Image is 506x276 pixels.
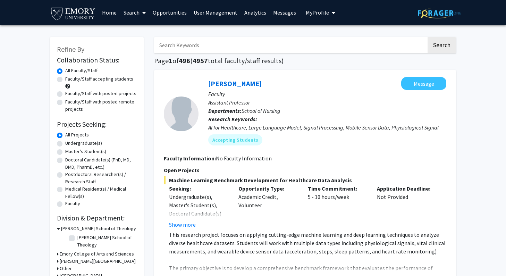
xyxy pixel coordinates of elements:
h3: [PERSON_NAME][GEOGRAPHIC_DATA] [60,258,136,265]
p: Faculty [208,90,446,98]
h3: [PERSON_NAME] School of Theology [61,225,136,232]
b: Departments: [208,107,242,114]
h3: Emory College of Arts and Sciences [60,250,134,258]
span: School of Nursing [242,107,280,114]
div: AI for Healthcare, Large Language Model, Signal Processing, Mobile Sensor Data, Phyisiological Si... [208,123,446,132]
span: 496 [179,56,190,65]
label: Doctoral Candidate(s) (PhD, MD, DMD, PharmD, etc.) [65,156,137,171]
label: All Projects [65,131,89,139]
h3: Other [60,265,72,272]
label: Master's Student(s) [65,148,106,155]
label: Faculty [65,200,80,207]
p: This research project focuses on applying cutting-edge machine learning and deep learning techniq... [169,231,446,256]
img: ForagerOne Logo [418,8,461,18]
span: Refine By [57,45,84,53]
img: Emory University Logo [50,6,96,21]
button: Show more [169,220,196,229]
label: Postdoctoral Researcher(s) / Research Staff [65,171,137,185]
a: Analytics [241,0,270,25]
h1: Page of ( total faculty/staff results) [154,57,456,65]
label: [PERSON_NAME] School of Theology [77,234,135,249]
span: Machine Learning Benchmark Development for Healthcare Data Analysis [164,176,446,184]
p: Seeking: [169,184,228,193]
p: Time Commitment: [308,184,367,193]
p: Assistant Professor [208,98,446,107]
a: User Management [190,0,241,25]
label: Medical Resident(s) / Medical Fellow(s) [65,185,137,200]
mat-chip: Accepting Students [208,134,262,145]
div: Undergraduate(s), Master's Student(s), Doctoral Candidate(s) (PhD, MD, DMD, PharmD, etc.) [169,193,228,234]
label: Faculty/Staff with posted projects [65,90,136,97]
b: Faculty Information: [164,155,216,162]
a: Home [99,0,120,25]
p: Application Deadline: [377,184,436,193]
h2: Division & Department: [57,214,137,222]
button: Search [428,37,456,53]
p: Open Projects [164,166,446,174]
span: 1 [169,56,172,65]
label: Faculty/Staff accepting students [65,75,133,83]
label: Undergraduate(s) [65,140,102,147]
a: Search [120,0,149,25]
div: 5 - 10 hours/week [303,184,372,229]
span: My Profile [306,9,329,16]
a: Messages [270,0,300,25]
span: 4957 [193,56,208,65]
label: All Faculty/Staff [65,67,98,74]
input: Search Keywords [154,37,427,53]
div: Not Provided [372,184,441,229]
label: Faculty/Staff with posted remote projects [65,98,137,113]
div: Academic Credit, Volunteer [233,184,303,229]
button: Message Runze Yan [401,77,446,90]
span: No Faculty Information [216,155,272,162]
h2: Projects Seeking: [57,120,137,128]
p: Opportunity Type: [238,184,297,193]
b: Research Keywords: [208,116,257,123]
a: Opportunities [149,0,190,25]
iframe: Chat [5,245,29,271]
a: [PERSON_NAME] [208,79,262,88]
h2: Collaboration Status: [57,56,137,64]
